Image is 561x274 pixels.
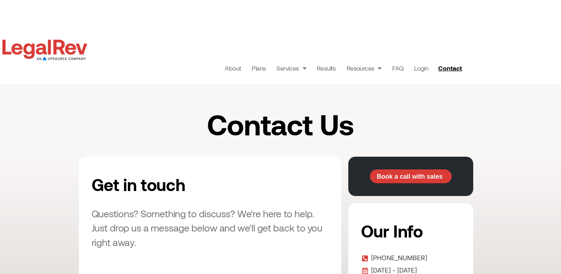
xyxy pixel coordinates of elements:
[414,63,428,73] a: Login
[92,206,328,250] h3: Questions? Something to discuss? We're here to help. Just drop us a message below and we'll get b...
[252,63,266,73] a: Plans
[369,253,427,263] span: [PHONE_NUMBER]
[361,216,458,246] h2: Our Info
[225,63,428,73] nav: Menu
[92,169,257,199] h2: Get in touch
[377,173,442,180] span: Book a call with sales
[317,63,336,73] a: Results
[361,253,460,263] a: [PHONE_NUMBER]
[438,65,462,71] span: Contact
[225,63,241,73] a: About
[392,63,403,73] a: FAQ
[276,63,306,73] a: Services
[435,62,466,74] a: Contact
[139,109,422,139] h1: Contact Us
[347,63,382,73] a: Resources
[370,169,452,184] a: Book a call with sales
